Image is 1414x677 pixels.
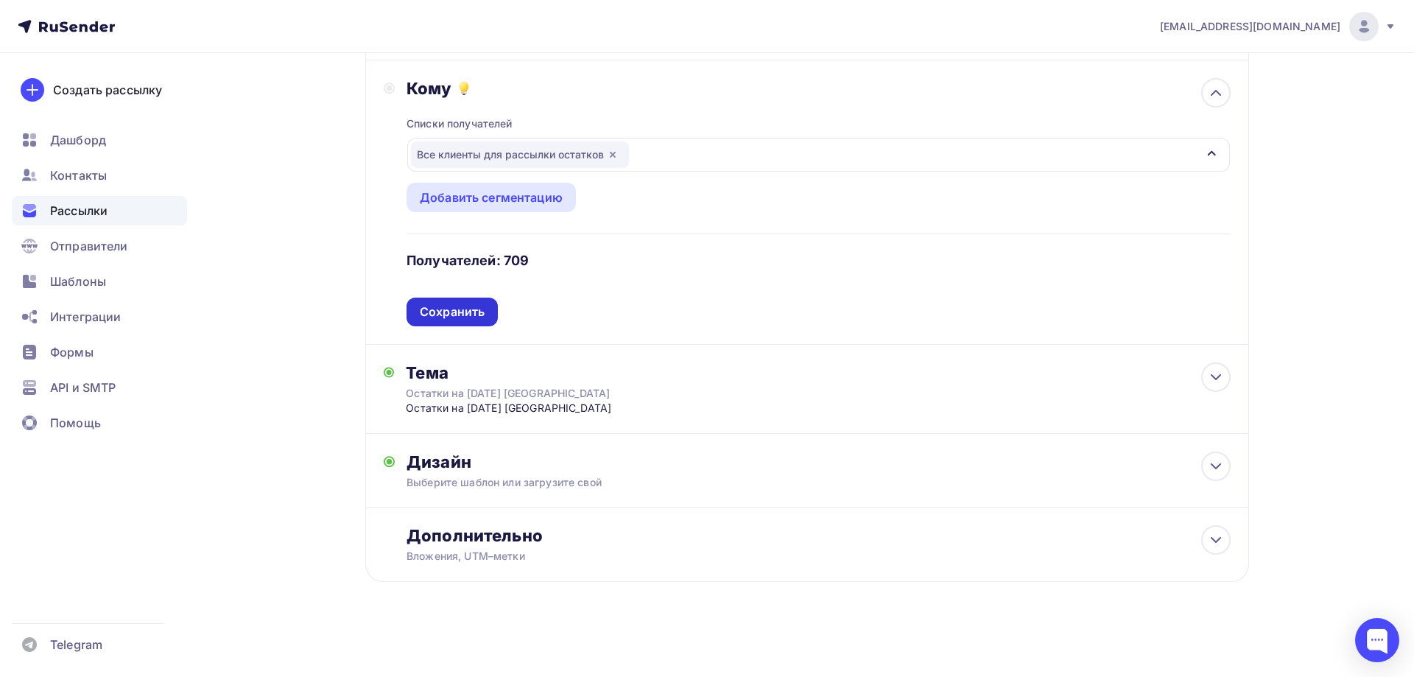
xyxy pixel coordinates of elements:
span: Формы [50,343,94,361]
span: Дашборд [50,131,106,149]
div: Списки получателей [407,116,513,131]
h4: Получателей: 709 [407,252,529,270]
span: API и SMTP [50,379,116,396]
div: Дополнительно [407,525,1230,546]
span: Шаблоны [50,273,106,290]
span: Telegram [50,636,102,653]
a: Отправители [12,231,187,261]
span: Отправители [50,237,128,255]
div: Остатки на [DATE] [GEOGRAPHIC_DATA] [406,386,668,401]
a: Шаблоны [12,267,187,296]
div: Тема [406,362,697,383]
span: Помощь [50,414,101,432]
a: Формы [12,337,187,367]
div: Вложения, UTM–метки [407,549,1148,564]
div: Выберите шаблон или загрузите свой [407,475,1148,490]
div: Дизайн [407,452,1230,472]
span: Интеграции [50,308,121,326]
span: Рассылки [50,202,108,220]
a: [EMAIL_ADDRESS][DOMAIN_NAME] [1160,12,1396,41]
div: Добавить сегментацию [420,189,563,206]
div: Создать рассылку [53,81,162,99]
span: [EMAIL_ADDRESS][DOMAIN_NAME] [1160,19,1340,34]
div: Кому [407,78,1230,99]
div: Все клиенты для рассылки остатков [411,141,629,168]
a: Рассылки [12,196,187,225]
div: Сохранить [420,304,485,320]
a: Контакты [12,161,187,190]
a: Дашборд [12,125,187,155]
div: Остатки на [DATE] [GEOGRAPHIC_DATA] [406,401,697,415]
span: Контакты [50,166,107,184]
button: Все клиенты для рассылки остатков [407,137,1230,172]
